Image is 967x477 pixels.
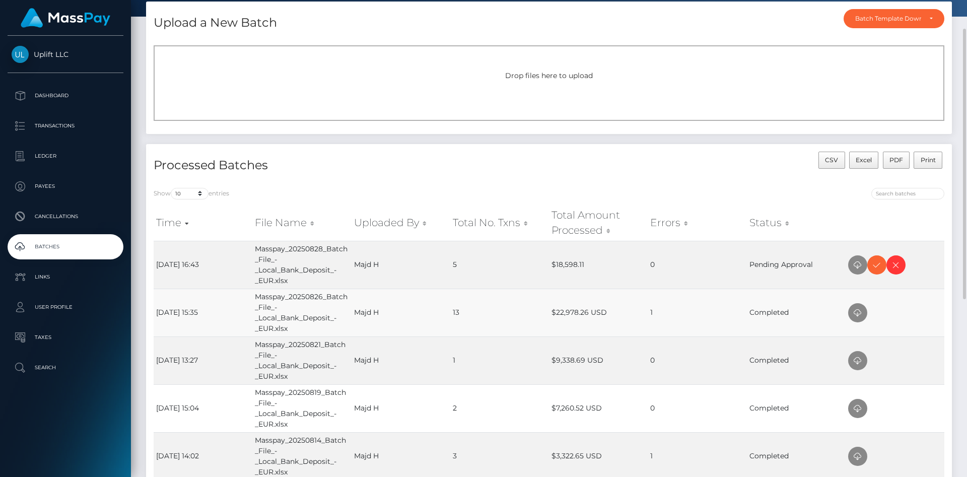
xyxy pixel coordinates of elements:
p: Links [12,269,119,285]
h4: Processed Batches [154,157,541,174]
td: 0 [648,336,746,384]
a: Ledger [8,144,123,169]
button: PDF [883,152,910,169]
a: Transactions [8,113,123,139]
p: Ledger [12,149,119,164]
td: Completed [747,289,846,336]
td: Masspay_20250826_Batch_File_-_Local_Bank_Deposit_-_EUR.xlsx [252,289,351,336]
button: Excel [849,152,879,169]
img: Uplift LLC [12,46,29,63]
button: CSV [818,152,845,169]
h4: Upload a New Batch [154,14,277,32]
th: Uploaded By: activate to sort column ascending [352,205,450,241]
td: 2 [450,384,549,432]
td: 1 [450,336,549,384]
p: Dashboard [12,88,119,103]
td: [DATE] 13:27 [154,336,252,384]
a: Batches [8,234,123,259]
td: 0 [648,241,746,289]
td: 13 [450,289,549,336]
p: Batches [12,239,119,254]
span: Print [921,156,936,164]
th: Time: activate to sort column ascending [154,205,252,241]
td: 0 [648,384,746,432]
th: Errors: activate to sort column ascending [648,205,746,241]
a: Taxes [8,325,123,350]
p: User Profile [12,300,119,315]
input: Search batches [871,188,944,199]
a: Links [8,264,123,290]
td: Masspay_20250821_Batch_File_-_Local_Bank_Deposit_-_EUR.xlsx [252,336,351,384]
td: Completed [747,384,846,432]
a: Dashboard [8,83,123,108]
a: User Profile [8,295,123,320]
td: 1 [648,289,746,336]
span: PDF [889,156,903,164]
a: Payees [8,174,123,199]
th: Status: activate to sort column ascending [747,205,846,241]
div: Batch Template Download [855,15,921,23]
td: $9,338.69 USD [549,336,648,384]
p: Payees [12,179,119,194]
td: Majd H [352,384,450,432]
a: Cancellations [8,204,123,229]
th: Total No. Txns: activate to sort column ascending [450,205,549,241]
th: Total Amount Processed: activate to sort column ascending [549,205,648,241]
td: Masspay_20250819_Batch_File_-_Local_Bank_Deposit_-_EUR.xlsx [252,384,351,432]
td: Majd H [352,336,450,384]
td: $18,598.11 [549,241,648,289]
th: File Name: activate to sort column ascending [252,205,351,241]
span: Drop files here to upload [505,71,593,80]
td: Majd H [352,241,450,289]
select: Showentries [171,188,209,199]
span: CSV [825,156,838,164]
p: Taxes [12,330,119,345]
td: Pending Approval [747,241,846,289]
td: Masspay_20250828_Batch_File_-_Local_Bank_Deposit_-_EUR.xlsx [252,241,351,289]
label: Show entries [154,188,229,199]
p: Cancellations [12,209,119,224]
td: Majd H [352,289,450,336]
a: Search [8,355,123,380]
p: Search [12,360,119,375]
span: Uplift LLC [8,50,123,59]
span: Excel [856,156,872,164]
td: 5 [450,241,549,289]
td: Completed [747,336,846,384]
td: $7,260.52 USD [549,384,648,432]
img: MassPay Logo [21,8,110,28]
button: Batch Template Download [844,9,944,28]
td: [DATE] 15:35 [154,289,252,336]
td: [DATE] 15:04 [154,384,252,432]
td: $22,978.26 USD [549,289,648,336]
button: Print [914,152,942,169]
td: [DATE] 16:43 [154,241,252,289]
p: Transactions [12,118,119,133]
